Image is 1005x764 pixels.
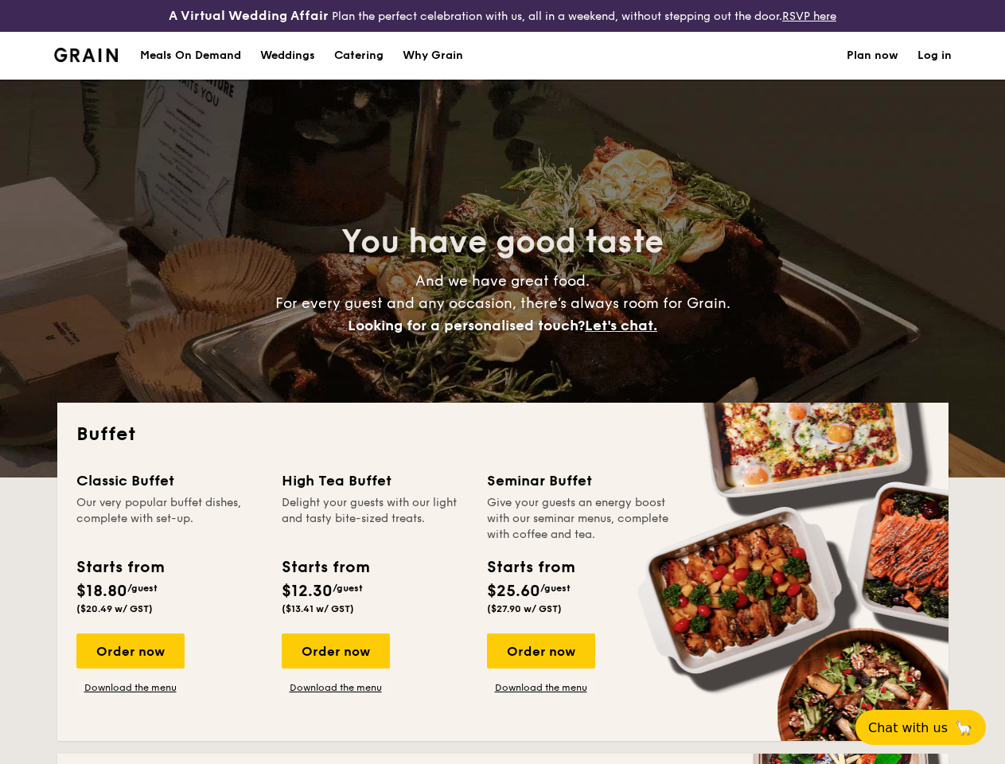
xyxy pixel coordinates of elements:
[251,32,325,80] a: Weddings
[855,710,986,745] button: Chat with us🦙
[487,603,562,614] span: ($27.90 w/ GST)
[348,317,585,334] span: Looking for a personalised touch?
[76,470,263,492] div: Classic Buffet
[403,32,463,80] div: Why Grain
[917,32,952,80] a: Log in
[487,633,595,668] div: Order now
[76,681,185,694] a: Download the menu
[260,32,315,80] div: Weddings
[487,495,673,543] div: Give your guests an energy boost with our seminar menus, complete with coffee and tea.
[76,555,163,579] div: Starts from
[76,495,263,543] div: Our very popular buffet dishes, complete with set-up.
[168,6,838,25] div: Plan the perfect celebration with us, all in a weekend, without stepping out the door.
[54,48,119,62] a: Logotype
[782,10,836,23] a: RSVP here
[847,32,898,80] a: Plan now
[487,681,595,694] a: Download the menu
[76,603,153,614] span: ($20.49 w/ GST)
[487,555,574,579] div: Starts from
[393,32,473,80] a: Why Grain
[282,681,390,694] a: Download the menu
[282,470,468,492] div: High Tea Buffet
[54,48,119,62] img: Grain
[76,422,929,447] h2: Buffet
[169,6,329,25] h4: A Virtual Wedding Affair
[76,633,185,668] div: Order now
[487,582,540,601] span: $25.60
[341,223,664,261] span: You have good taste
[130,32,251,80] a: Meals On Demand
[334,32,384,80] h1: Catering
[540,583,571,594] span: /guest
[333,583,363,594] span: /guest
[585,317,657,334] span: Let's chat.
[76,582,127,601] span: $18.80
[127,583,158,594] span: /guest
[282,495,468,543] div: Delight your guests with our light and tasty bite-sized treats.
[140,32,241,80] div: Meals On Demand
[282,633,390,668] div: Order now
[282,555,368,579] div: Starts from
[325,32,393,80] a: Catering
[275,272,730,334] span: And we have great food. For every guest and any occasion, there’s always room for Grain.
[282,603,354,614] span: ($13.41 w/ GST)
[954,719,973,737] span: 🦙
[282,582,333,601] span: $12.30
[487,470,673,492] div: Seminar Buffet
[868,720,948,735] span: Chat with us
